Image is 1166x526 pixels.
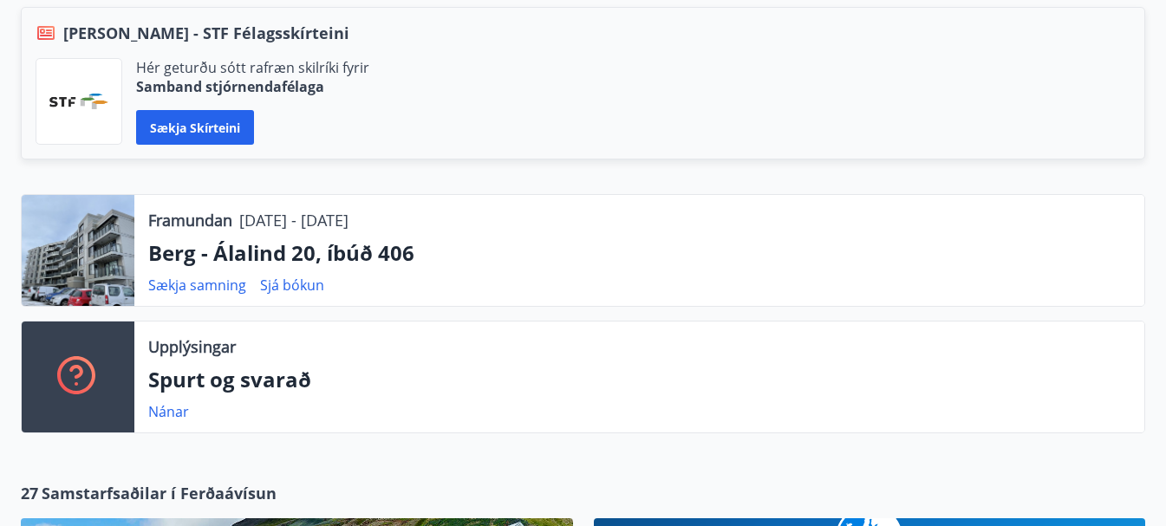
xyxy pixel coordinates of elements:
img: vjCaq2fThgY3EUYqSgpjEiBg6WP39ov69hlhuPVN.png [49,94,108,109]
p: Berg - Álalind 20, íbúð 406 [148,238,1130,268]
span: [PERSON_NAME] - STF Félagsskírteini [63,22,349,44]
span: Samstarfsaðilar í Ferðaávísun [42,482,277,504]
p: Samband stjórnendafélaga [136,77,369,96]
a: Sækja samning [148,276,246,295]
a: Nánar [148,402,189,421]
p: Hér geturðu sótt rafræn skilríki fyrir [136,58,369,77]
p: Upplýsingar [148,335,236,358]
p: Framundan [148,209,232,231]
button: Sækja skírteini [136,110,254,145]
span: 27 [21,482,38,504]
p: [DATE] - [DATE] [239,209,348,231]
p: Spurt og svarað [148,365,1130,394]
a: Sjá bókun [260,276,324,295]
